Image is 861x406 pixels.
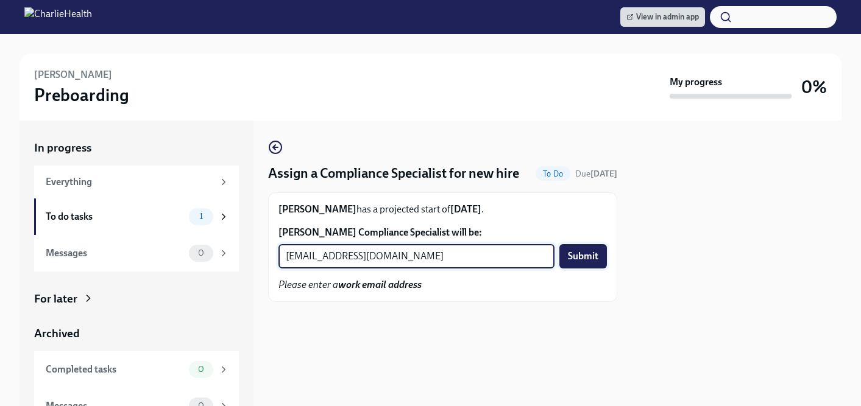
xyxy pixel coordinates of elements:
[568,250,598,262] span: Submit
[46,247,184,260] div: Messages
[34,326,239,341] a: Archived
[338,279,422,290] strong: work email address
[34,235,239,271] a: Messages0
[278,203,607,216] p: has a projected start of .
[34,198,239,235] a: To do tasks1
[192,212,210,221] span: 1
[278,203,356,215] strong: [PERSON_NAME]
[670,75,722,89] strong: My progress
[34,140,239,156] a: In progress
[536,169,570,178] span: To Do
[268,164,519,183] h4: Assign a Compliance Specialist for new hire
[46,363,184,376] div: Completed tasks
[34,84,129,106] h3: Preboarding
[24,7,92,27] img: CharlieHealth
[575,168,617,180] span: September 17th, 2025 09:00
[801,76,827,98] h3: 0%
[191,365,211,374] span: 0
[450,203,481,215] strong: [DATE]
[278,226,607,239] label: [PERSON_NAME] Compliance Specialist will be:
[34,291,77,307] div: For later
[46,210,184,223] div: To do tasks
[278,244,555,268] input: Enter their work email address
[559,244,607,268] button: Submit
[620,7,705,27] a: View in admin app
[278,279,422,290] em: Please enter a
[191,248,211,257] span: 0
[590,169,617,179] strong: [DATE]
[34,291,239,307] a: For later
[46,175,213,189] div: Everything
[34,351,239,388] a: Completed tasks0
[575,169,617,179] span: Due
[626,11,699,23] span: View in admin app
[34,68,112,82] h6: [PERSON_NAME]
[34,166,239,198] a: Everything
